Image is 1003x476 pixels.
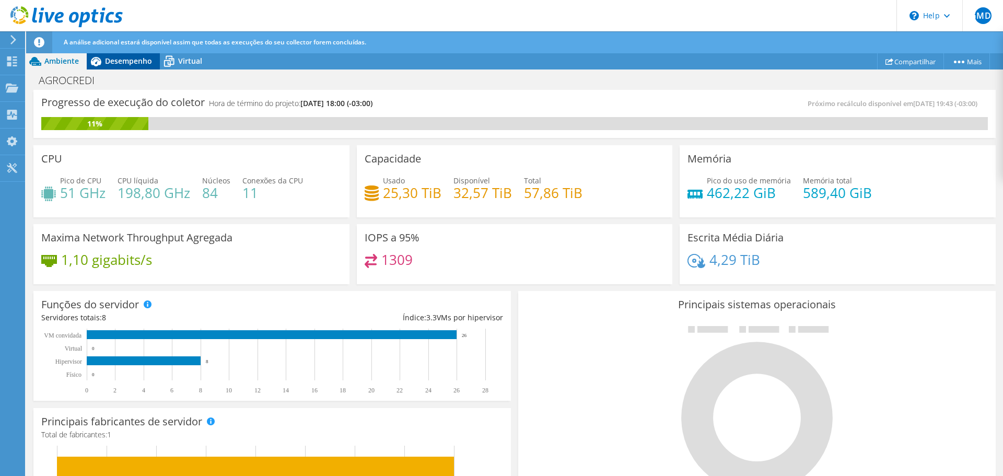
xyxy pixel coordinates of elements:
[803,187,872,199] h4: 589,40 GiB
[199,387,202,394] text: 8
[102,312,106,322] span: 8
[524,176,541,185] span: Total
[41,118,148,130] div: 11%
[425,387,431,394] text: 24
[300,98,372,108] span: [DATE] 18:00 (-03:00)
[44,56,79,66] span: Ambiente
[41,153,62,165] h3: CPU
[113,387,116,394] text: 2
[92,372,95,377] text: 0
[453,187,512,199] h4: 32,57 TiB
[687,232,784,243] h3: Escrita Média Diária
[178,56,202,66] span: Virtual
[107,429,111,439] span: 1
[142,387,145,394] text: 4
[118,187,190,199] h4: 198,80 GHz
[118,176,158,185] span: CPU líquida
[66,371,81,378] tspan: Físico
[913,99,977,108] span: [DATE] 19:43 (-03:00)
[64,38,366,47] span: A análise adicional estará disponível assim que todas as execuções do seu collector forem concluí...
[61,254,152,265] h4: 1,10 gigabits/s
[41,299,139,310] h3: Funções do servidor
[707,187,791,199] h4: 462,22 GiB
[383,187,441,199] h4: 25,30 TiB
[524,187,582,199] h4: 57,86 TiB
[206,359,208,364] text: 8
[209,98,372,109] h4: Hora de término do projeto:
[44,332,81,339] text: VM convidada
[453,387,460,394] text: 26
[202,176,230,185] span: Núcleos
[687,153,731,165] h3: Memória
[383,176,405,185] span: Usado
[202,187,230,199] h4: 84
[272,312,503,323] div: Índice: VMs por hipervisor
[526,299,988,310] h3: Principais sistemas operacionais
[242,187,303,199] h4: 11
[41,312,272,323] div: Servidores totais:
[283,387,289,394] text: 14
[105,56,152,66] span: Desempenho
[368,387,375,394] text: 20
[60,187,106,199] h4: 51 GHz
[92,346,95,351] text: 0
[41,416,202,427] h3: Principais fabricantes de servidor
[85,387,88,394] text: 0
[396,387,403,394] text: 22
[482,387,488,394] text: 28
[365,232,419,243] h3: IOPS a 95%
[909,11,919,20] svg: \n
[709,254,760,265] h4: 4,29 TiB
[943,53,990,69] a: Mais
[808,99,983,108] span: Próximo recálculo disponível em
[242,176,303,185] span: Conexões da CPU
[975,7,992,24] span: GMDS
[803,176,852,185] span: Memória total
[226,387,232,394] text: 10
[462,333,467,338] text: 26
[60,176,101,185] span: Pico de CPU
[170,387,173,394] text: 6
[41,429,503,440] h4: Total de fabricantes:
[365,153,421,165] h3: Capacidade
[877,53,944,69] a: Compartilhar
[34,75,111,86] h1: AGROCREDI
[707,176,791,185] span: Pico do uso de memória
[41,232,232,243] h3: Maxima Network Throughput Agregada
[426,312,437,322] span: 3.3
[55,358,82,365] text: Hipervisor
[65,345,83,352] text: Virtual
[254,387,261,394] text: 12
[453,176,490,185] span: Disponível
[381,254,413,265] h4: 1309
[340,387,346,394] text: 18
[311,387,318,394] text: 16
